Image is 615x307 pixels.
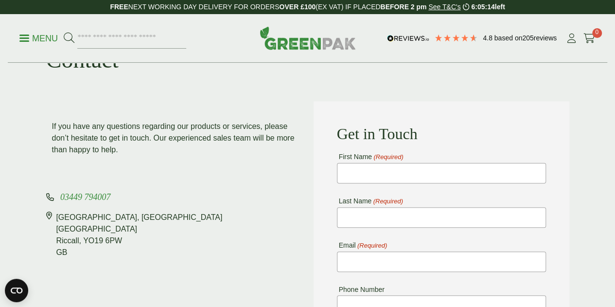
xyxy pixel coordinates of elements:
button: Open CMP widget [5,279,28,302]
span: 4.8 [483,34,494,42]
span: left [495,3,505,11]
span: 6:05:14 [471,3,494,11]
strong: FREE [110,3,128,11]
div: 4.79 Stars [434,34,478,42]
p: If you have any questions regarding our products or services, please don’t hesitate to get in tou... [52,121,296,156]
span: Based on [494,34,523,42]
span: (Required) [373,154,404,161]
label: Email [337,242,387,249]
a: 0 [583,31,596,46]
span: 0 [592,28,602,38]
a: Menu [19,33,58,42]
a: 03449 794007 [60,193,111,201]
label: First Name [337,153,404,161]
a: See T&C's [428,3,460,11]
span: reviews [534,34,557,42]
label: Last Name [337,198,403,205]
img: REVIEWS.io [387,35,429,42]
i: My Account [565,34,578,43]
h2: Get in Touch [337,125,546,143]
span: (Required) [356,242,387,249]
span: 205 [522,34,533,42]
label: Phone Number [337,286,385,293]
p: Menu [19,33,58,44]
span: (Required) [372,198,403,205]
i: Cart [583,34,596,43]
strong: BEFORE 2 pm [380,3,426,11]
img: GreenPak Supplies [260,26,356,50]
strong: OVER £100 [279,3,316,11]
div: [GEOGRAPHIC_DATA], [GEOGRAPHIC_DATA] [GEOGRAPHIC_DATA] Riccall, YO19 6PW GB [56,212,222,258]
span: 03449 794007 [60,192,111,202]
